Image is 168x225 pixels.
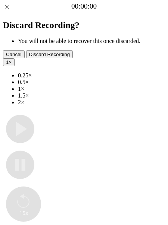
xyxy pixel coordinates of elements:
li: You will not be able to recover this once discarded. [18,38,165,44]
span: 1 [6,59,9,65]
li: 0.25× [18,72,165,79]
a: 00:00:00 [71,2,97,10]
li: 2× [18,99,165,106]
button: Discard Recording [26,50,73,58]
li: 0.5× [18,79,165,86]
li: 1× [18,86,165,92]
li: 1.5× [18,92,165,99]
button: Cancel [3,50,25,58]
button: 1× [3,58,15,66]
h2: Discard Recording? [3,20,165,30]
